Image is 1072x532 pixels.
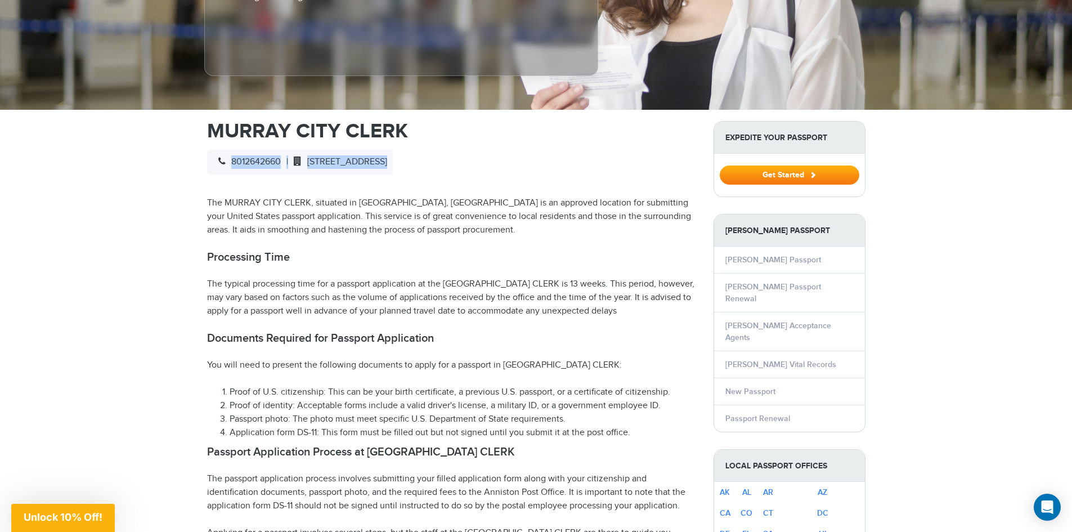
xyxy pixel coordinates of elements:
[230,386,697,399] li: Proof of U.S. citizenship: This can be your birth certificate, a previous U.S. passport, or a cer...
[207,359,697,372] p: You will need to present the following documents to apply for a passport in [GEOGRAPHIC_DATA] CLERK:
[818,488,827,497] a: AZ
[763,488,773,497] a: AR
[725,282,821,303] a: [PERSON_NAME] Passport Renewal
[207,150,393,175] div: |
[714,122,865,154] strong: Expedite Your Passport
[207,196,697,237] p: The MURRAY CITY CLERK, situated in [GEOGRAPHIC_DATA], [GEOGRAPHIC_DATA] is an approved location f...
[725,360,836,369] a: [PERSON_NAME] Vital Records
[207,445,697,459] h2: Passport Application Process at [GEOGRAPHIC_DATA] CLERK
[207,472,697,513] p: The passport application process involves submitting your filled application form along with your...
[213,157,281,167] span: 8012642660
[230,426,697,440] li: Application form DS-11: This form must be filled out but not signed until you submit it at the po...
[720,166,859,185] button: Get Started
[207,278,697,318] p: The typical processing time for a passport application at the [GEOGRAPHIC_DATA] CLERK is 13 weeks...
[720,488,730,497] a: AK
[714,450,865,482] strong: Local Passport Offices
[1034,494,1061,521] div: Open Intercom Messenger
[230,8,314,64] iframe: Customer reviews powered by Trustpilot
[720,508,730,518] a: CA
[741,508,752,518] a: CO
[207,121,697,141] h1: MURRAY CITY CLERK
[230,413,697,426] li: Passport photo: The photo must meet specific U.S. Department of State requirements.
[742,488,751,497] a: AL
[230,399,697,413] li: Proof of identity: Acceptable forms include a valid driver's license, a military ID, or a governm...
[24,511,102,523] span: Unlock 10% Off!
[207,251,697,264] h2: Processing Time
[725,321,831,342] a: [PERSON_NAME] Acceptance Agents
[725,387,775,396] a: New Passport
[720,170,859,179] a: Get Started
[725,414,790,423] a: Passport Renewal
[725,255,821,265] a: [PERSON_NAME] Passport
[207,332,697,345] h2: Documents Required for Passport Application
[763,508,773,518] a: CT
[714,214,865,247] strong: [PERSON_NAME] Passport
[11,504,115,532] div: Unlock 10% Off!
[288,157,387,167] span: [STREET_ADDRESS]
[817,508,828,518] a: DC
